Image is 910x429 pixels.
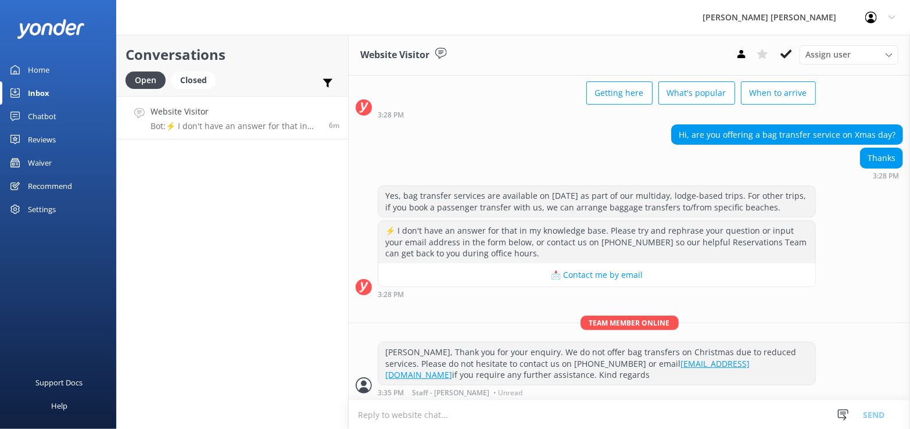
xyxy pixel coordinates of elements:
[581,316,679,330] span: Team member online
[378,186,815,217] div: Yes, bag transfer services are available on [DATE] as part of our multiday, lodge-based trips. Fo...
[171,73,221,86] a: Closed
[378,110,816,119] div: 03:28pm 10-Aug-2025 (UTC +12:00) Pacific/Auckland
[378,263,815,287] button: 📩 Contact me by email
[28,198,56,221] div: Settings
[28,58,49,81] div: Home
[378,388,816,396] div: 03:35pm 10-Aug-2025 (UTC +12:00) Pacific/Auckland
[860,171,903,180] div: 03:28pm 10-Aug-2025 (UTC +12:00) Pacific/Auckland
[17,19,84,38] img: yonder-white-logo.png
[28,128,56,151] div: Reviews
[36,371,83,394] div: Support Docs
[658,81,735,105] button: What's popular
[28,81,49,105] div: Inbox
[861,148,902,168] div: Thanks
[28,105,56,128] div: Chatbot
[800,45,898,64] div: Assign User
[385,358,750,381] a: [EMAIL_ADDRESS][DOMAIN_NAME]
[51,394,67,417] div: Help
[28,174,72,198] div: Recommend
[586,81,653,105] button: Getting here
[378,221,815,263] div: ⚡ I don't have an answer for that in my knowledge base. Please try and rephrase your question or ...
[28,151,52,174] div: Waiver
[151,105,320,118] h4: Website Visitor
[117,96,348,140] a: Website VisitorBot:⚡ I don't have an answer for that in my knowledge base. Please try and rephras...
[126,44,339,66] h2: Conversations
[378,389,404,396] strong: 3:35 PM
[126,71,166,89] div: Open
[672,125,902,145] div: Hi, are you offering a bag transfer service on Xmas day?
[741,81,816,105] button: When to arrive
[873,173,899,180] strong: 3:28 PM
[493,389,522,396] span: • Unread
[378,342,815,385] div: [PERSON_NAME], Thank you for your enquiry. We do not offer bag transfers on Christmas due to redu...
[805,48,851,61] span: Assign user
[151,121,320,131] p: Bot: ⚡ I don't have an answer for that in my knowledge base. Please try and rephrase your questio...
[378,290,816,298] div: 03:28pm 10-Aug-2025 (UTC +12:00) Pacific/Auckland
[412,389,489,396] span: Staff - [PERSON_NAME]
[378,112,404,119] strong: 3:28 PM
[329,120,339,130] span: 03:28pm 10-Aug-2025 (UTC +12:00) Pacific/Auckland
[378,291,404,298] strong: 3:28 PM
[171,71,216,89] div: Closed
[360,48,429,63] h3: Website Visitor
[126,73,171,86] a: Open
